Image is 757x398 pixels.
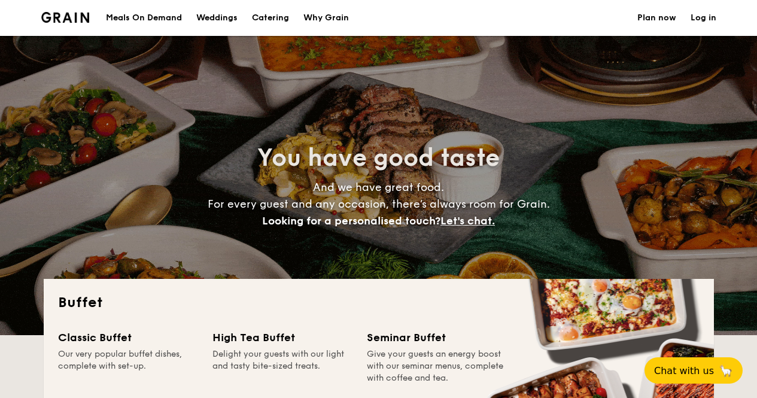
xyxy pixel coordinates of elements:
span: And we have great food. For every guest and any occasion, there’s always room for Grain. [208,181,550,227]
img: Grain [41,12,90,23]
span: Let's chat. [440,214,495,227]
a: Logotype [41,12,90,23]
div: Classic Buffet [58,329,198,346]
div: Delight your guests with our light and tasty bite-sized treats. [212,348,352,384]
span: Chat with us [654,365,714,376]
span: 🦙 [719,364,733,378]
div: Give your guests an energy boost with our seminar menus, complete with coffee and tea. [367,348,507,384]
span: You have good taste [257,144,500,172]
div: Seminar Buffet [367,329,507,346]
span: Looking for a personalised touch? [262,214,440,227]
div: High Tea Buffet [212,329,352,346]
button: Chat with us🦙 [644,357,743,384]
h2: Buffet [58,293,700,312]
div: Our very popular buffet dishes, complete with set-up. [58,348,198,384]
